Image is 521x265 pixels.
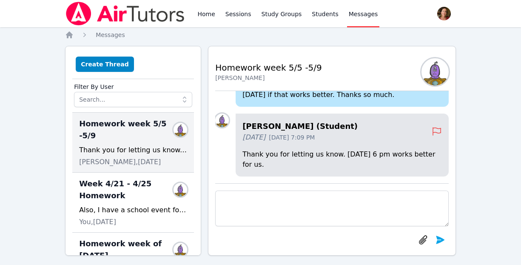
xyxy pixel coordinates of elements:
span: [DATE] 7:09 PM [269,133,315,142]
div: [PERSON_NAME] [215,74,322,82]
span: Homework week of [DATE] [79,238,177,262]
span: Messages [96,31,125,38]
h4: [PERSON_NAME] (Student) [242,120,432,132]
nav: Breadcrumb [65,31,456,39]
img: James Mao [174,123,187,137]
div: Also, I have a school event for my daughter [DATE]. Any chance we can start class at 5:30 [DATE]?... [79,205,187,215]
span: Messages [349,10,378,18]
span: [PERSON_NAME], [DATE] [79,157,161,167]
span: [DATE] [242,132,265,142]
img: James Mao [174,243,187,256]
a: Messages [96,31,125,39]
img: Air Tutors [65,2,185,26]
div: Thank you for letting us know. [DATE] 6 pm works better for us. [79,145,187,155]
h2: Homework week 5/5 -5/9 [215,62,322,74]
img: James Mao [421,58,449,85]
span: You, [DATE] [79,217,116,227]
img: James Mao [174,183,187,197]
input: Search... [74,92,192,107]
img: James Mao [215,114,229,127]
div: Week 4/21 - 4/25 HomeworkJames MaoAlso, I have a school event for my daughter [DATE]. Any chance ... [72,173,194,233]
div: Homework week 5/5 -5/9James MaoThank you for letting us know. [DATE] 6 pm works better for us.[PE... [72,113,194,173]
p: Thank you for letting us know. [DATE] 6 pm works better for us. [242,149,442,170]
button: Create Thread [76,57,134,72]
span: Week 4/21 - 4/25 Homework [79,178,177,202]
span: Homework week 5/5 -5/9 [79,118,177,142]
label: Filter By User [74,79,192,92]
